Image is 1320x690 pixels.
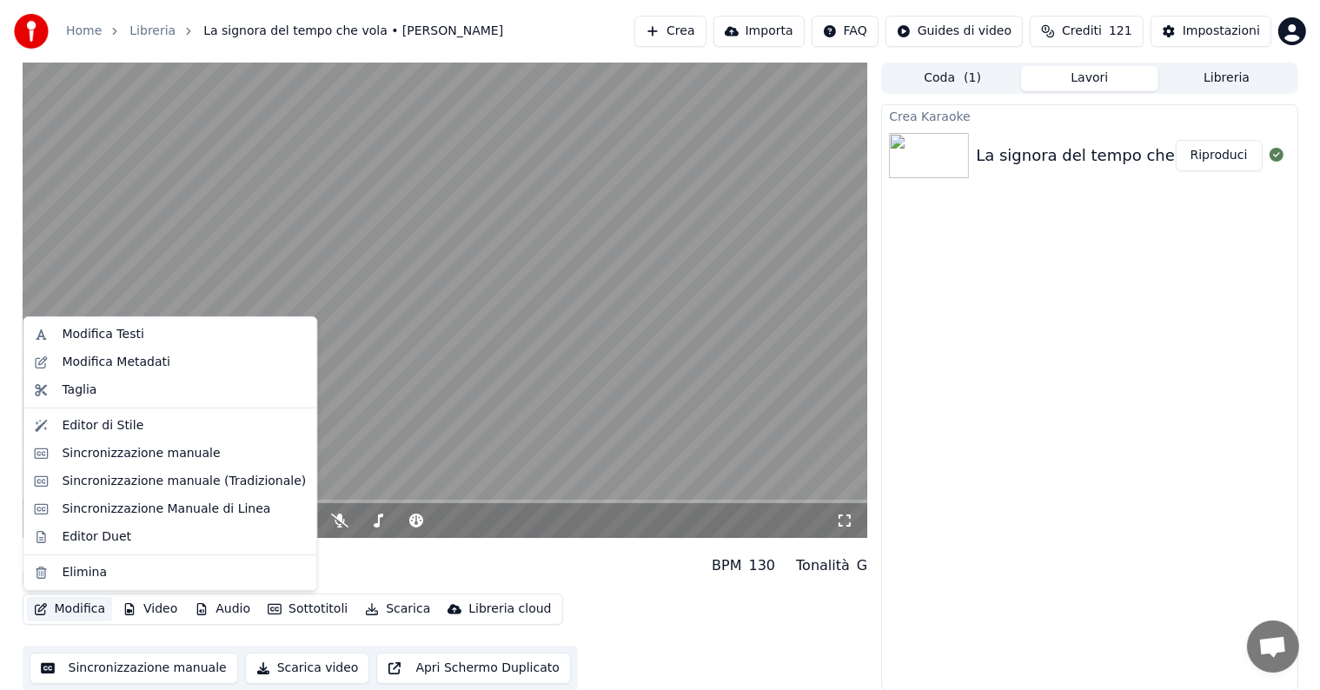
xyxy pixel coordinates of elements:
button: Importa [713,16,805,47]
a: Libreria [129,23,176,40]
span: Crediti [1062,23,1102,40]
button: Lavori [1021,66,1158,91]
div: Modifica Testi [62,326,143,343]
span: ( 1 ) [964,70,981,87]
div: Libreria cloud [468,600,551,618]
button: FAQ [812,16,879,47]
div: Editor di Stile [62,417,143,435]
button: Sottotitoli [261,597,355,621]
button: Apri Schermo Duplicato [376,653,570,684]
button: Crea [634,16,706,47]
div: G [857,555,867,576]
button: Video [116,597,184,621]
div: Elimina [62,564,107,581]
div: Editor Duet [62,528,131,546]
button: Guides di video [886,16,1023,47]
button: Modifica [27,597,113,621]
button: Scarica video [245,653,370,684]
button: Sincronizzazione manuale [30,653,238,684]
div: Crea Karaoke [882,105,1297,126]
button: Audio [188,597,257,621]
div: Sincronizzazione manuale (Tradizionale) [62,473,306,490]
button: Crediti121 [1030,16,1144,47]
div: Sincronizzazione manuale [62,445,220,462]
button: Riproduci [1176,140,1263,171]
img: youka [14,14,49,49]
span: 121 [1109,23,1132,40]
nav: breadcrumb [66,23,503,40]
div: Tonalità [796,555,850,576]
button: Coda [884,66,1021,91]
div: 130 [749,555,776,576]
div: Taglia [62,381,96,399]
a: Aprire la chat [1247,620,1299,673]
div: Sincronizzazione Manuale di Linea [62,501,270,518]
button: Impostazioni [1151,16,1271,47]
div: Impostazioni [1183,23,1260,40]
a: Home [66,23,102,40]
div: BPM [712,555,741,576]
button: Libreria [1158,66,1296,91]
button: Scarica [358,597,437,621]
span: La signora del tempo che vola • [PERSON_NAME] [203,23,503,40]
div: Modifica Metadati [62,354,170,371]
